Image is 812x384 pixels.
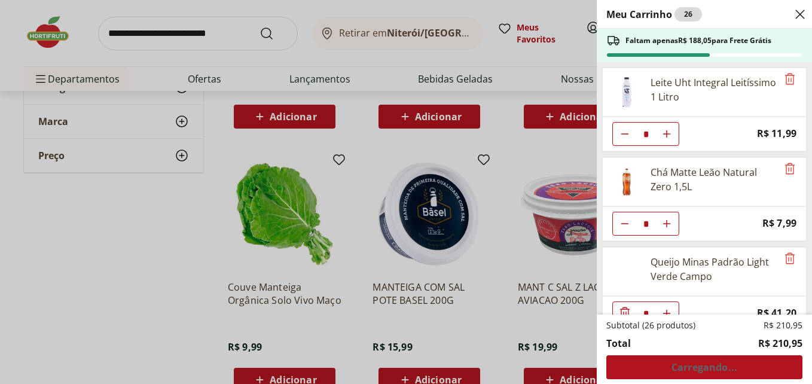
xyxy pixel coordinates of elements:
[758,336,802,351] span: R$ 210,95
[655,301,679,325] button: Aumentar Quantidade
[651,255,777,284] div: Queijo Minas Padrão Light Verde Campo
[637,302,655,325] input: Quantidade Atual
[783,162,797,176] button: Remove
[764,319,802,331] span: R$ 210,95
[783,72,797,87] button: Remove
[651,165,777,194] div: Chá Matte Leão Natural Zero 1,5L
[613,301,637,325] button: Diminuir Quantidade
[637,212,655,235] input: Quantidade Atual
[606,319,695,331] span: Subtotal (26 produtos)
[637,123,655,145] input: Quantidade Atual
[783,252,797,266] button: Remove
[757,126,796,142] span: R$ 11,99
[613,212,637,236] button: Diminuir Quantidade
[610,255,643,288] img: Queijo Minas Padrão Light Verde Campo
[606,336,631,351] span: Total
[674,7,702,22] div: 26
[610,165,643,199] img: Matte Leão Orginal Zero 1,5l
[651,75,777,104] div: Leite Uht Integral Leitíssimo 1 Litro
[757,305,796,321] span: R$ 41,20
[625,36,771,45] span: Faltam apenas R$ 188,05 para Frete Grátis
[762,215,796,231] span: R$ 7,99
[655,122,679,146] button: Aumentar Quantidade
[606,7,702,22] h2: Meu Carrinho
[613,122,637,146] button: Diminuir Quantidade
[655,212,679,236] button: Aumentar Quantidade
